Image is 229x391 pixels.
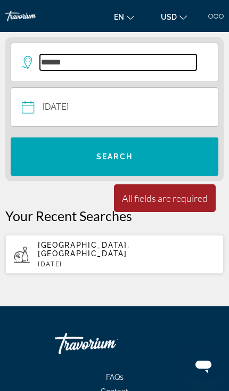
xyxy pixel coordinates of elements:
button: Change currency [156,9,192,25]
span: USD [161,13,177,21]
div: Search widget [11,43,218,176]
span: [GEOGRAPHIC_DATA], [GEOGRAPHIC_DATA] [38,241,129,258]
p: [DATE] [38,260,215,268]
span: en [114,13,124,21]
button: Search [11,137,218,176]
div: All fields are required [122,192,208,204]
p: Your Recent Searches [5,208,224,224]
button: Change language [109,9,140,25]
button: Date: Sep 4, 2025 [22,88,207,126]
span: FAQs [106,373,124,381]
span: Search [96,152,133,161]
button: [GEOGRAPHIC_DATA], [GEOGRAPHIC_DATA][DATE] [5,234,224,274]
iframe: Button to launch messaging window, conversation in progress [186,348,220,382]
a: FAQs [95,373,134,381]
a: Travorium [55,328,161,360]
